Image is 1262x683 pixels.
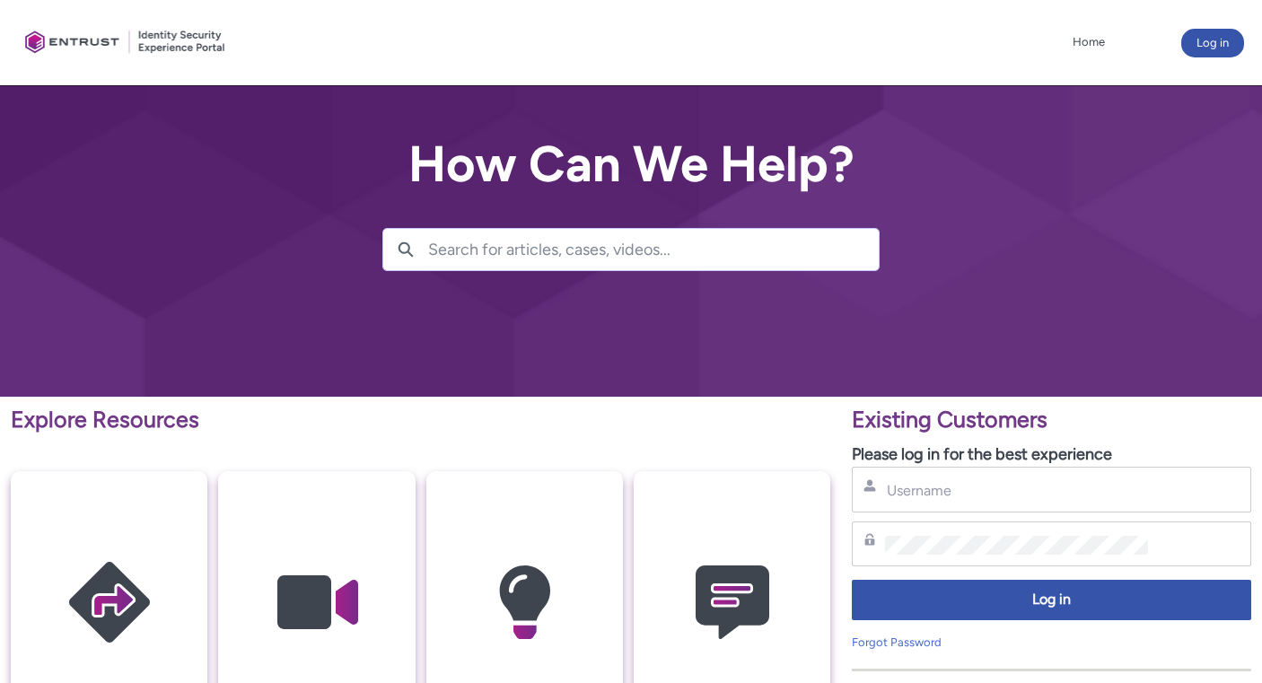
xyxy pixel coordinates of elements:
[11,403,830,437] p: Explore Resources
[382,136,880,192] h2: How Can We Help?
[885,481,1148,500] input: Username
[1181,29,1244,57] button: Log in
[428,229,879,270] input: Search for articles, cases, videos...
[852,442,1251,467] p: Please log in for the best experience
[852,403,1251,437] p: Existing Customers
[383,229,428,270] button: Search
[1068,29,1109,56] a: Home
